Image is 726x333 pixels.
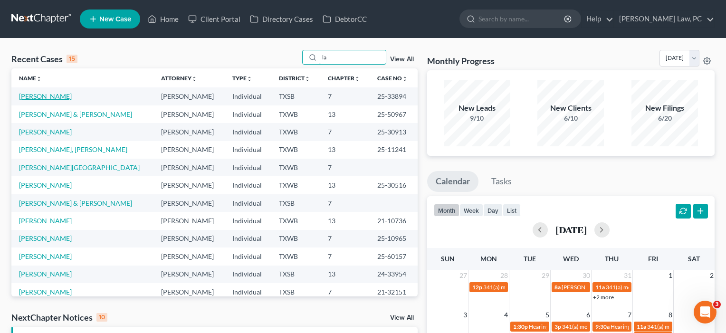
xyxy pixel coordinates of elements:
[225,283,271,301] td: Individual
[225,87,271,105] td: Individual
[582,270,591,281] span: 30
[225,159,271,176] td: Individual
[459,204,483,217] button: week
[19,288,72,296] a: [PERSON_NAME]
[483,284,575,291] span: 341(a) meeting for [PERSON_NAME]
[320,194,370,212] td: 7
[161,75,197,82] a: Attorneyunfold_more
[427,55,495,67] h3: Monthly Progress
[637,323,646,330] span: 11a
[271,230,320,247] td: TXWB
[537,114,604,123] div: 6/10
[320,230,370,247] td: 7
[19,199,132,207] a: [PERSON_NAME] & [PERSON_NAME]
[483,171,520,192] a: Tasks
[271,283,320,301] td: TXSB
[480,255,497,263] span: Mon
[631,114,698,123] div: 6/20
[36,76,42,82] i: unfold_more
[472,284,482,291] span: 12p
[390,56,414,63] a: View All
[153,212,225,229] td: [PERSON_NAME]
[225,266,271,283] td: Individual
[271,123,320,141] td: TXWB
[153,87,225,105] td: [PERSON_NAME]
[153,194,225,212] td: [PERSON_NAME]
[153,283,225,301] td: [PERSON_NAME]
[19,181,72,189] a: [PERSON_NAME]
[595,323,610,330] span: 9:30a
[319,50,386,64] input: Search by name...
[614,10,714,28] a: [PERSON_NAME] Law, PC
[245,10,318,28] a: Directory Cases
[19,145,127,153] a: [PERSON_NAME], [PERSON_NAME]
[370,247,418,265] td: 25-60157
[402,76,408,82] i: unfold_more
[153,247,225,265] td: [PERSON_NAME]
[19,110,132,118] a: [PERSON_NAME] & [PERSON_NAME]
[271,141,320,159] td: TXWB
[529,323,603,330] span: Hearing for [PERSON_NAME]
[537,103,604,114] div: New Clients
[713,301,721,308] span: 3
[648,255,658,263] span: Fri
[668,309,673,321] span: 8
[67,55,77,63] div: 15
[320,212,370,229] td: 13
[434,204,459,217] button: month
[668,270,673,281] span: 1
[225,176,271,194] td: Individual
[444,114,510,123] div: 9/10
[271,212,320,229] td: TXWB
[544,309,550,321] span: 5
[370,176,418,194] td: 25-30516
[370,123,418,141] td: 25-30913
[225,247,271,265] td: Individual
[232,75,252,82] a: Typeunfold_more
[320,141,370,159] td: 13
[19,270,72,278] a: [PERSON_NAME]
[562,323,654,330] span: 341(a) meeting for [PERSON_NAME]
[555,225,587,235] h2: [DATE]
[225,230,271,247] td: Individual
[462,309,468,321] span: 3
[320,123,370,141] td: 7
[370,87,418,105] td: 25-33894
[183,10,245,28] a: Client Portal
[541,270,550,281] span: 29
[582,10,613,28] a: Help
[320,159,370,176] td: 7
[305,76,310,82] i: unfold_more
[271,87,320,105] td: TXSB
[611,323,685,330] span: Hearing for [PERSON_NAME]
[11,53,77,65] div: Recent Cases
[503,309,509,321] span: 4
[444,103,510,114] div: New Leads
[370,141,418,159] td: 25-11241
[320,87,370,105] td: 7
[19,252,72,260] a: [PERSON_NAME]
[499,270,509,281] span: 28
[225,212,271,229] td: Individual
[225,105,271,123] td: Individual
[606,284,697,291] span: 341(a) meeting for [PERSON_NAME]
[320,176,370,194] td: 13
[483,204,503,217] button: day
[318,10,372,28] a: DebtorCC
[593,294,614,301] a: +2 more
[427,171,478,192] a: Calendar
[153,176,225,194] td: [PERSON_NAME]
[19,217,72,225] a: [PERSON_NAME]
[11,312,107,323] div: NextChapter Notices
[153,159,225,176] td: [PERSON_NAME]
[279,75,310,82] a: Districtunfold_more
[153,141,225,159] td: [PERSON_NAME]
[19,92,72,100] a: [PERSON_NAME]
[563,255,579,263] span: Wed
[320,247,370,265] td: 7
[271,266,320,283] td: TXSB
[370,230,418,247] td: 25-10965
[153,105,225,123] td: [PERSON_NAME]
[19,128,72,136] a: [PERSON_NAME]
[562,284,636,291] span: [PERSON_NAME] - DUE STEP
